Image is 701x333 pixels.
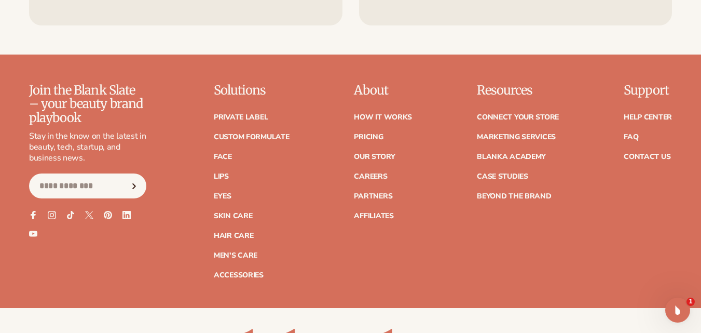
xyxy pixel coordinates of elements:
[214,193,231,200] a: Eyes
[214,84,290,97] p: Solutions
[477,173,528,180] a: Case Studies
[354,84,412,97] p: About
[123,174,146,198] button: Subscribe
[624,153,670,161] a: Contact Us
[624,114,672,121] a: Help Center
[214,232,253,239] a: Hair Care
[354,134,383,141] a: Pricing
[214,153,232,161] a: Face
[214,212,252,220] a: Skin Care
[214,252,257,259] a: Men's Care
[477,114,559,121] a: Connect your store
[29,84,146,125] p: Join the Blank Slate – your beauty brand playbook
[624,134,638,141] a: FAQ
[214,134,290,141] a: Custom formulate
[477,84,559,97] p: Resources
[214,173,229,180] a: Lips
[29,131,146,163] p: Stay in the know on the latest in beauty, tech, startup, and business news.
[354,212,393,220] a: Affiliates
[477,134,556,141] a: Marketing services
[354,193,392,200] a: Partners
[477,193,552,200] a: Beyond the brand
[354,173,387,180] a: Careers
[214,114,268,121] a: Private label
[686,298,695,306] span: 1
[665,298,690,323] iframe: Intercom live chat
[624,84,672,97] p: Support
[354,114,412,121] a: How It Works
[477,153,546,161] a: Blanka Academy
[354,153,395,161] a: Our Story
[214,272,264,279] a: Accessories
